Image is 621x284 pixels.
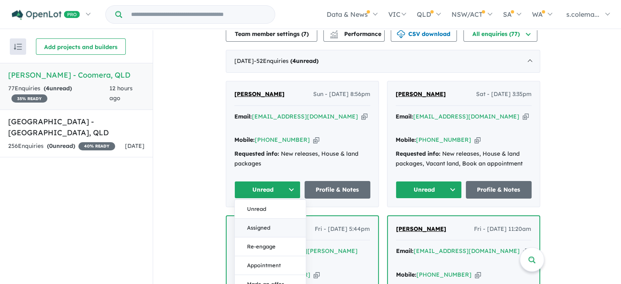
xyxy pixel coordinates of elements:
[396,149,532,169] div: New releases, House & land packages, Vacant land, Book an appointment
[396,90,446,98] span: [PERSON_NAME]
[313,89,370,99] span: Sun - [DATE] 8:56pm
[109,85,133,102] span: 12 hours ago
[475,271,481,279] button: Copy
[413,113,519,120] a: [EMAIL_ADDRESS][DOMAIN_NAME]
[235,199,306,218] button: Unread
[235,218,306,237] button: Assigned
[252,113,358,120] a: [EMAIL_ADDRESS][DOMAIN_NAME]
[416,271,472,278] a: [PHONE_NUMBER]
[396,224,446,234] a: [PERSON_NAME]
[234,149,370,169] div: New releases, House & land packages
[254,57,318,65] span: - 52 Enquir ies
[330,33,338,38] img: bar-chart.svg
[315,224,370,234] span: Fri - [DATE] 5:44pm
[330,30,338,35] img: line-chart.svg
[12,10,80,20] img: Openlot PRO Logo White
[523,112,529,121] button: Copy
[397,30,405,38] img: download icon
[466,181,532,199] a: Profile & Notes
[323,25,385,42] button: Performance
[11,94,47,103] span: 35 % READY
[234,181,300,199] button: Unread
[396,181,462,199] button: Unread
[226,50,540,73] div: [DATE]
[396,136,416,143] strong: Mobile:
[47,142,75,150] strong: ( unread)
[331,30,381,38] span: Performance
[313,136,319,144] button: Copy
[46,85,49,92] span: 4
[235,256,306,275] button: Appointment
[125,142,145,150] span: [DATE]
[474,136,481,144] button: Copy
[234,150,279,157] strong: Requested info:
[255,136,310,143] a: [PHONE_NUMBER]
[226,25,317,42] button: Team member settings (7)
[292,57,296,65] span: 4
[234,89,285,99] a: [PERSON_NAME]
[49,142,53,150] span: 0
[78,142,115,150] span: 40 % READY
[463,25,537,42] button: All enquiries (77)
[303,30,307,38] span: 7
[8,69,145,81] h5: [PERSON_NAME] - Coomera , QLD
[396,150,441,157] strong: Requested info:
[414,247,520,255] a: [EMAIL_ADDRESS][DOMAIN_NAME]
[290,57,318,65] strong: ( unread)
[396,271,416,278] strong: Mobile:
[396,247,414,255] strong: Email:
[8,84,109,103] div: 77 Enquir ies
[235,237,306,256] button: Re-engage
[361,112,367,121] button: Copy
[8,116,145,138] h5: [GEOGRAPHIC_DATA] - [GEOGRAPHIC_DATA] , QLD
[314,271,320,279] button: Copy
[234,113,252,120] strong: Email:
[14,44,22,50] img: sort.svg
[396,113,413,120] strong: Email:
[234,90,285,98] span: [PERSON_NAME]
[396,225,446,233] span: [PERSON_NAME]
[396,89,446,99] a: [PERSON_NAME]
[476,89,532,99] span: Sat - [DATE] 3:35pm
[44,85,72,92] strong: ( unread)
[391,25,457,42] button: CSV download
[124,6,273,23] input: Try estate name, suburb, builder or developer
[305,181,371,199] a: Profile & Notes
[8,141,115,151] div: 256 Enquir ies
[36,38,126,55] button: Add projects and builders
[416,136,471,143] a: [PHONE_NUMBER]
[566,10,599,18] span: s.colema...
[474,224,531,234] span: Fri - [DATE] 11:20am
[234,136,255,143] strong: Mobile:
